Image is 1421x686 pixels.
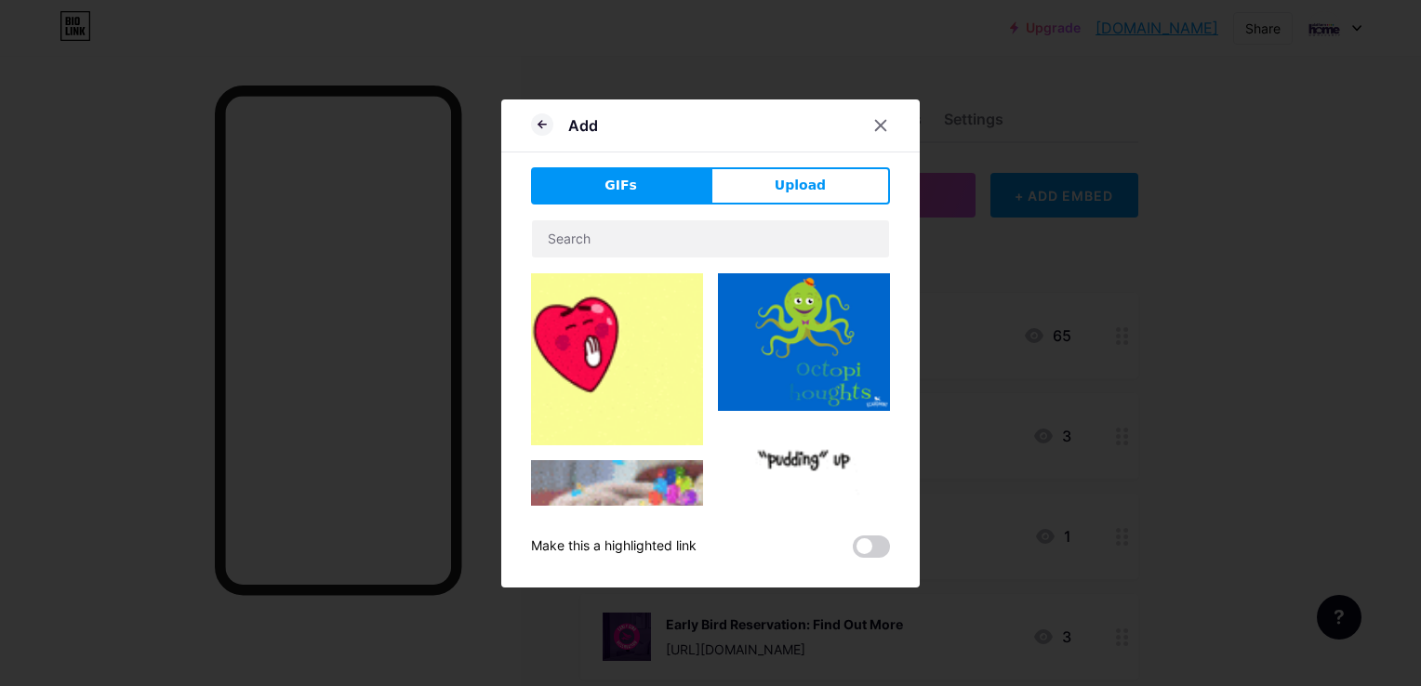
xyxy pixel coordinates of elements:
img: Gihpy [531,273,703,445]
span: Upload [775,176,826,195]
div: Make this a highlighted link [531,535,697,558]
img: Gihpy [531,460,703,686]
button: GIFs [531,167,710,204]
input: Search [532,220,889,257]
img: Gihpy [718,426,890,598]
span: GIFs [604,176,637,195]
div: Add [568,114,598,137]
button: Upload [710,167,890,204]
img: Gihpy [718,273,890,411]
